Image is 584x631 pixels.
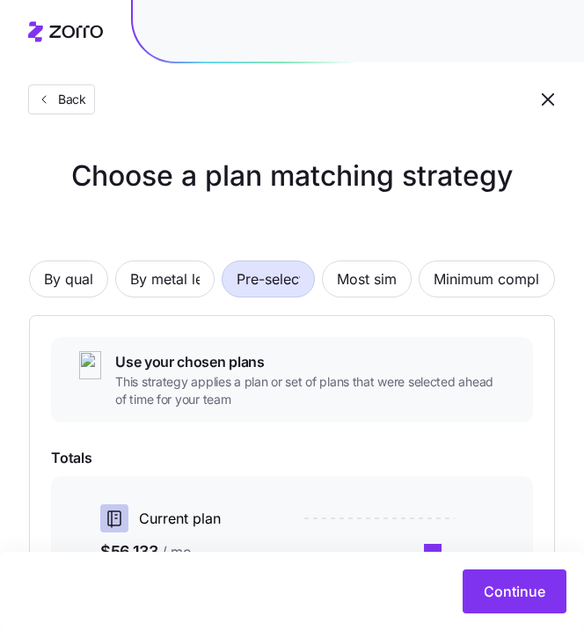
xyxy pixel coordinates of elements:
[322,260,412,297] button: Most similar
[115,351,505,373] span: Use your chosen plans
[130,261,200,297] span: By metal level
[419,260,555,297] button: Minimum compliance
[29,155,555,197] h1: Choose a plan matching strategy
[222,260,315,297] button: Pre-selected
[100,504,241,532] div: Current plan
[29,260,108,297] button: By quality
[79,351,101,379] img: ai-icon.png
[51,447,533,469] span: Totals
[51,91,86,108] span: Back
[337,261,398,297] span: Most similar
[28,84,95,114] button: Back
[44,261,93,297] span: By quality
[100,539,241,565] span: $56,133
[115,260,215,297] button: By metal level
[237,261,300,297] span: Pre-selected
[463,569,566,613] button: Continue
[484,581,545,602] span: Continue
[162,541,192,563] span: / mo
[434,261,540,297] span: Minimum compliance
[115,373,505,409] span: This strategy applies a plan or set of plans that were selected ahead of time for your team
